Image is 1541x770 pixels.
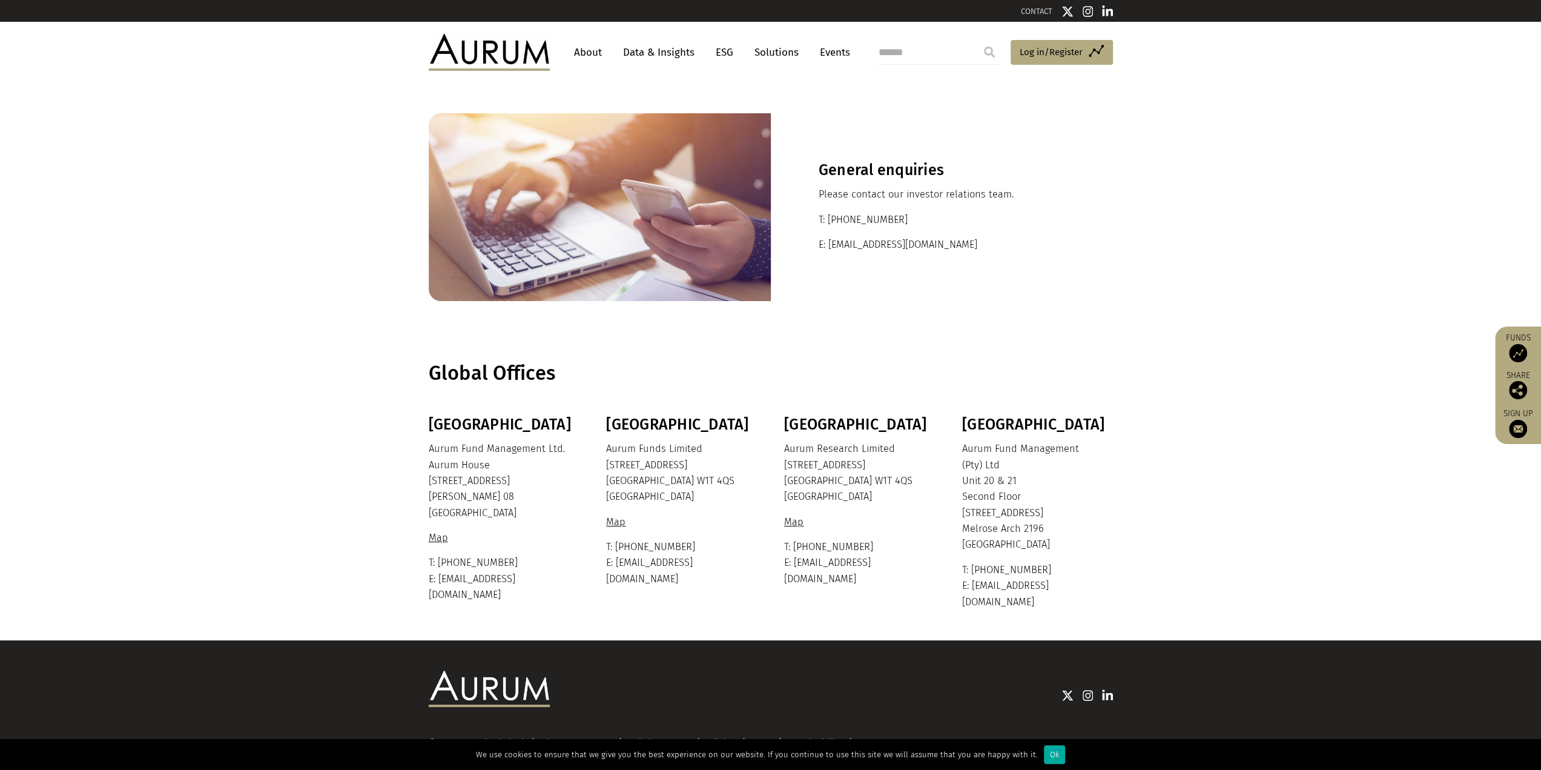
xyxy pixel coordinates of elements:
p: T: [PHONE_NUMBER] [819,212,1065,228]
a: Sign up [1501,408,1535,438]
p: Aurum Fund Management Ltd. Aurum House [STREET_ADDRESS] [PERSON_NAME] 08 [GEOGRAPHIC_DATA] [429,441,576,521]
img: Instagram icon [1083,5,1094,18]
img: Aurum [429,34,550,70]
a: Events [814,41,850,64]
p: Aurum Fund Management (Pty) Ltd Unit 20 & 21 Second Floor [STREET_ADDRESS] Melrose Arch 2196 [GEO... [962,441,1110,553]
p: Aurum Research Limited [STREET_ADDRESS] [GEOGRAPHIC_DATA] W1T 4QS [GEOGRAPHIC_DATA] [784,441,932,505]
h3: [GEOGRAPHIC_DATA] [429,416,576,434]
a: FATCA [750,737,771,748]
p: Aurum Funds Limited [STREET_ADDRESS] [GEOGRAPHIC_DATA] W1T 4QS [GEOGRAPHIC_DATA] [606,441,754,505]
h3: [GEOGRAPHIC_DATA] [784,416,932,434]
a: Sustainability [787,737,842,748]
h1: Global Offices [429,362,1110,385]
img: Linkedin icon [1102,5,1113,18]
a: Map [784,516,807,528]
a: Data & Insights [617,41,701,64]
img: Share this post [1509,381,1527,399]
a: Solutions [748,41,805,64]
a: ESG [710,41,739,64]
a: Funds [1501,333,1535,362]
p: T: [PHONE_NUMBER] E: [EMAIL_ADDRESS][DOMAIN_NAME] [784,539,932,587]
a: Privacy Statement [540,737,612,748]
p: T: [PHONE_NUMBER] E: [EMAIL_ADDRESS][DOMAIN_NAME] [606,539,754,587]
a: Log in/Register [1011,40,1113,65]
a: Map [606,516,629,528]
img: Sign up to our newsletter [1509,420,1527,438]
h3: General enquiries [819,161,1065,179]
p: E: [EMAIL_ADDRESS][DOMAIN_NAME] [819,237,1065,253]
a: Policies [705,737,735,748]
p: T: [PHONE_NUMBER] E: [EMAIL_ADDRESS][DOMAIN_NAME] [962,562,1110,610]
input: Submit [977,40,1001,64]
img: Twitter icon [1061,5,1074,18]
div: Share [1501,371,1535,399]
h3: [GEOGRAPHIC_DATA] [962,416,1110,434]
a: Website Ts & Cs [627,737,690,748]
a: About [568,41,608,64]
span: Log in/Register [1020,45,1083,59]
a: Map [429,532,451,543]
p: Please contact our investor relations team. [819,187,1065,202]
img: Access Funds [1509,344,1527,362]
p: T: [PHONE_NUMBER] E: [EMAIL_ADDRESS][DOMAIN_NAME] [429,555,576,603]
img: Linkedin icon [1102,689,1113,702]
h3: [GEOGRAPHIC_DATA] [606,416,754,434]
img: Twitter icon [1061,689,1074,702]
a: CONTACT [1021,7,1052,16]
div: © Aurum Funds Limited [429,738,530,747]
img: Instagram icon [1083,689,1094,702]
div: Ok [1044,745,1065,764]
a: Contact [857,737,887,748]
img: Aurum Logo [429,671,550,707]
